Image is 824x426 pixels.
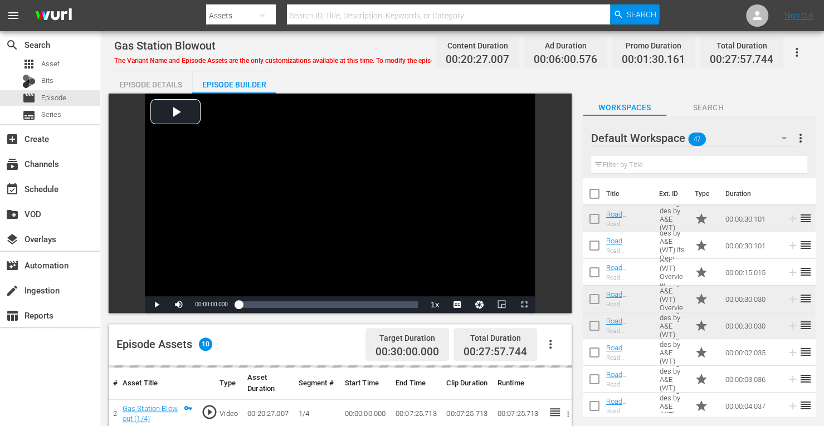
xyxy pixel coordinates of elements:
div: Total Duration [464,330,527,346]
button: Picture-in-Picture [490,296,513,313]
span: 47 [688,128,706,151]
td: 00:00:30.101 [721,205,782,232]
button: Captions [446,296,468,313]
span: menu [7,9,20,22]
th: Type [688,178,719,209]
div: Road Renegades by A&E (WT) Overview Gnarly 30 [606,301,651,308]
span: reorder [799,345,812,359]
span: reorder [799,399,812,412]
span: Bits [41,75,53,86]
span: 00:06:00.576 [534,53,597,66]
span: reorder [799,238,812,252]
a: Road Renegades by A&E (WT) Parking Wars 30 [606,317,648,359]
span: VOD [6,208,19,221]
div: Road Renegades by A&E (WT) Action 30 [606,221,651,228]
span: Series [22,109,36,122]
span: reorder [799,292,812,305]
span: Promo [695,346,708,359]
div: Content Duration [446,38,509,53]
span: Gas Station Blowout [114,39,216,52]
span: 10 [199,337,212,351]
td: 00:00:04.037 [721,393,782,419]
svg: Add to Episode [787,400,799,412]
span: Overlays [6,233,19,246]
span: Episode [41,92,66,104]
span: Create [6,133,19,146]
button: Fullscreen [513,296,535,313]
span: Asset [41,58,60,70]
a: Road Renegades Channel ID 3 [606,370,646,395]
a: Road Renegades Channel ID 4 [606,397,646,422]
td: 00:00:03.036 [721,366,782,393]
svg: Add to Episode [787,213,799,225]
th: Segment # [294,368,340,399]
div: Episode Assets [116,337,212,351]
div: Promo Duration [622,38,685,53]
span: Search [6,38,19,52]
svg: Add to Episode [787,346,799,359]
a: Road Renegades by A&E (WT) Its Own Channel 30 [606,237,645,278]
td: 00:00:30.101 [721,232,782,259]
th: # [109,368,118,399]
div: Bits [22,75,36,88]
th: Duration [719,178,786,209]
button: Episode Builder [192,71,276,94]
span: more_vert [794,131,807,145]
th: Asset Duration [243,368,294,399]
div: Target Duration [376,330,439,346]
th: Ext. ID [652,178,688,209]
button: Playback Rate [423,296,446,313]
span: 00:27:57.744 [464,345,527,358]
a: Road Renegades by A&E (WT) Overview Cutdown Gnarly 15 [606,263,645,314]
button: Mute [167,296,189,313]
span: Episode [22,91,36,105]
span: 00:30:00.000 [376,346,439,359]
div: Road Renegades Channel ID 2 [606,354,651,361]
span: Ingestion [6,284,19,297]
span: 00:01:30.161 [622,53,685,66]
td: Road Renegades by A&E (WT) Channel ID 2 [655,339,690,366]
div: Episode Details [109,71,192,98]
th: Clip Duration [442,368,493,399]
span: reorder [799,265,812,278]
div: Total Duration [710,38,773,53]
span: reorder [799,319,812,332]
a: Road Renegades by A&E (WT) Action 30 [606,210,645,243]
div: Episode Builder [192,71,276,98]
td: 00:00:15.015 [721,259,782,286]
span: reorder [799,372,812,385]
div: Road Renegades by A&E (WT) Its Own Channel 30 [606,247,651,254]
div: Road Renegades Channel ID 3 [606,381,651,388]
div: Road Renegades Channel ID 4 [606,408,651,415]
img: ans4CAIJ8jUAAAAAAAAAAAAAAAAAAAAAAAAgQb4GAAAAAAAAAAAAAAAAAAAAAAAAJMjXAAAAAAAAAAAAAAAAAAAAAAAAgAT5G... [27,3,80,29]
span: The Variant Name and Episode Assets are the only customizations available at this time. To modify... [114,57,571,65]
span: Promo [695,399,708,413]
div: Road Renegades by A&E (WT) Overview Cutdown Gnarly 15 [606,274,651,281]
th: End Time [391,368,442,399]
svg: Add to Episode [787,320,799,332]
span: Promo [695,212,708,226]
span: Series [41,109,61,120]
span: Workspaces [583,101,666,115]
svg: Add to Episode [787,266,799,278]
td: Road Renegades by A&E (WT) Its Own Channel 30 [655,232,690,259]
span: Automation [6,259,19,272]
a: Sign Out [784,11,813,20]
button: Search [610,4,659,25]
span: 00:00:00.000 [195,301,227,307]
div: Default Workspace [591,123,797,154]
span: Promo [695,373,708,386]
span: Search [666,101,750,115]
div: Ad Duration [534,38,597,53]
div: Progress Bar [239,301,418,308]
td: 00:00:30.030 [721,286,782,312]
td: 00:00:02.035 [721,339,782,366]
th: Runtime [493,368,544,399]
th: Start Time [340,368,391,399]
span: Promo [695,292,708,306]
span: Promo [695,319,708,332]
th: Title [606,178,652,209]
span: Promo [695,239,708,252]
span: 00:27:57.744 [710,53,773,66]
button: Play [145,296,167,313]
